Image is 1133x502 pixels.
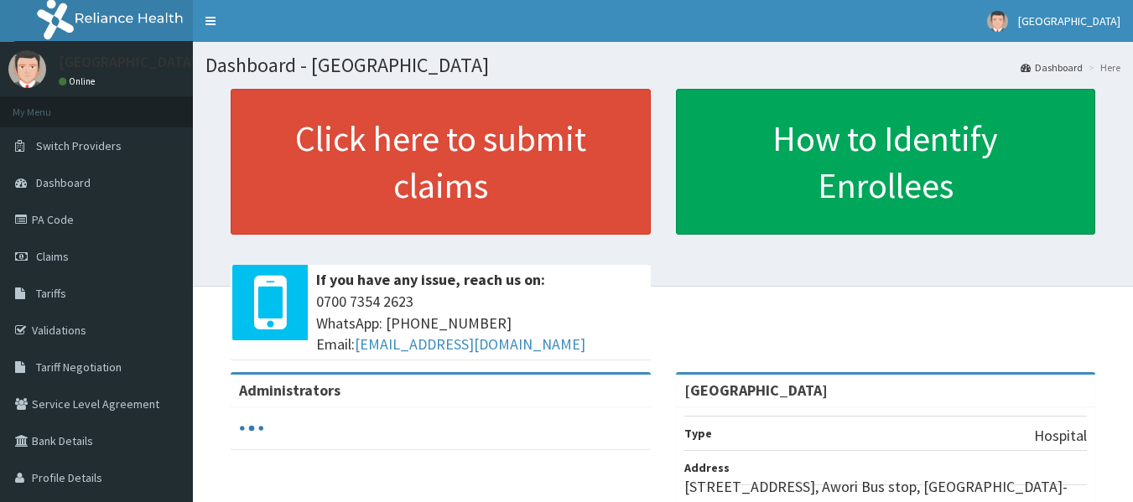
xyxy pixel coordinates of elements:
span: Switch Providers [36,138,122,153]
span: [GEOGRAPHIC_DATA] [1018,13,1120,28]
strong: [GEOGRAPHIC_DATA] [684,380,828,400]
a: Click here to submit claims [231,89,651,235]
p: [GEOGRAPHIC_DATA] [59,54,197,70]
li: Here [1084,60,1120,75]
a: How to Identify Enrollees [676,89,1096,235]
img: User Image [8,50,46,88]
b: Type [684,426,712,441]
b: Address [684,460,730,475]
p: Hospital [1034,425,1087,447]
h1: Dashboard - [GEOGRAPHIC_DATA] [205,54,1120,76]
b: If you have any issue, reach us on: [316,270,545,289]
img: User Image [987,11,1008,32]
a: Online [59,75,99,87]
span: Claims [36,249,69,264]
svg: audio-loading [239,416,264,441]
a: [EMAIL_ADDRESS][DOMAIN_NAME] [355,334,585,354]
span: Tariffs [36,286,66,301]
span: Tariff Negotiation [36,360,122,375]
span: 0700 7354 2623 WhatsApp: [PHONE_NUMBER] Email: [316,291,642,355]
b: Administrators [239,380,340,400]
span: Dashboard [36,175,91,190]
a: Dashboard [1021,60,1083,75]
